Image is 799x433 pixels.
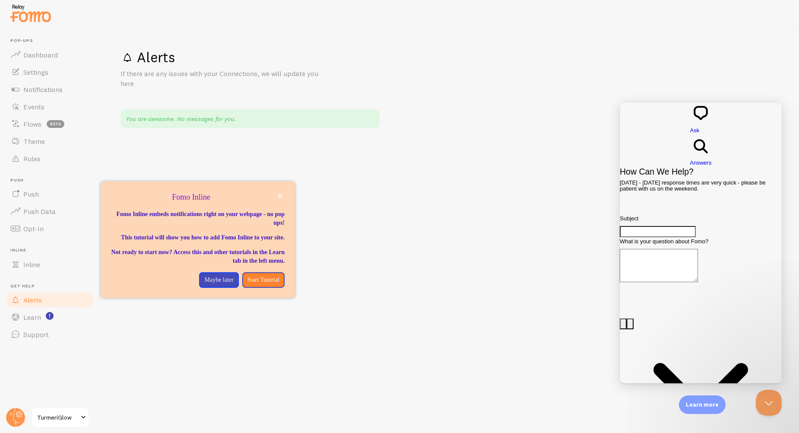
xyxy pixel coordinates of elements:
span: Theme [23,137,45,146]
span: Rules [23,154,41,163]
span: Learn [23,313,41,322]
a: Notifications [5,81,94,98]
span: Support [23,330,49,339]
svg: <p>Watch New Feature Tutorials!</p> [46,312,54,320]
span: Inline [10,248,94,253]
button: close, [276,192,285,201]
a: Flows beta [5,115,94,133]
span: beta [47,120,64,128]
a: Push Data [5,203,94,220]
img: fomo-relay-logo-orange.svg [9,2,52,24]
iframe: Help Scout Beacon - Live Chat, Contact Form, and Knowledge Base [620,102,782,383]
span: Push Data [23,207,56,216]
div: Fomo Inline [101,181,295,298]
p: This tutorial will show you how to add Fomo Inline to your site. [111,233,285,242]
a: Support [5,326,94,343]
span: Alerts [23,296,42,304]
div: Learn more [679,395,726,414]
span: Notifications [23,85,63,94]
h1: Alerts [120,48,778,66]
span: Push [10,178,94,183]
a: Rules [5,150,94,167]
a: TurmeriGlow [31,407,89,428]
p: Learn more [686,401,719,409]
a: Events [5,98,94,115]
p: If there are any issues with your Connections, we will update you here [120,69,328,89]
a: Opt-In [5,220,94,237]
a: Push [5,185,94,203]
span: Flows [23,120,41,128]
p: Not ready to start now? Access this and other tutorials in the Learn tab in the left menu. [111,248,285,265]
span: TurmeriGlow [37,412,78,423]
span: Pop-ups [10,38,94,44]
a: Theme [5,133,94,150]
span: Get Help [10,283,94,289]
a: Inline [5,256,94,273]
span: Inline [23,260,40,269]
span: Settings [23,68,48,76]
div: You are awesome. No messages for you. [120,109,380,128]
a: Alerts [5,291,94,309]
button: Start Tutorial [242,272,285,288]
p: Maybe later [204,276,233,284]
span: Opt-In [23,224,44,233]
p: Fomo Inline embeds notifications right on your webpage - no pop ups! [111,210,285,227]
span: Push [23,190,39,198]
iframe: Help Scout Beacon - Close [756,390,782,416]
span: Dashboard [23,51,58,59]
span: Events [23,102,44,111]
button: Maybe later [199,272,238,288]
a: Settings [5,64,94,81]
p: Fomo Inline [111,192,285,203]
p: Start Tutorial [247,276,279,284]
a: Dashboard [5,46,94,64]
a: Learn [5,309,94,326]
